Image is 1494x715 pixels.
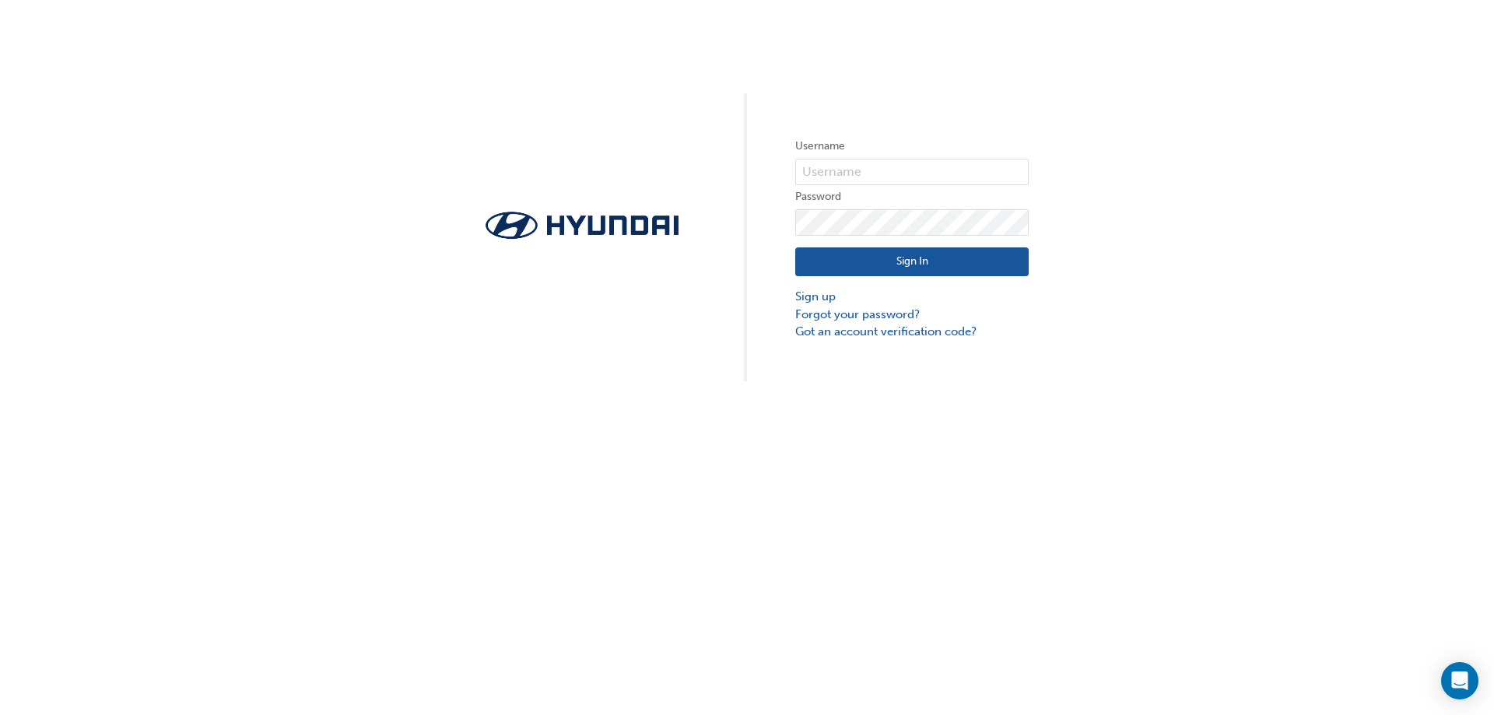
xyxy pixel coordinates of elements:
[795,306,1029,324] a: Forgot your password?
[465,207,699,244] img: Trak
[795,137,1029,156] label: Username
[795,159,1029,185] input: Username
[795,188,1029,206] label: Password
[1441,662,1478,699] div: Open Intercom Messenger
[795,247,1029,277] button: Sign In
[795,288,1029,306] a: Sign up
[795,323,1029,341] a: Got an account verification code?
